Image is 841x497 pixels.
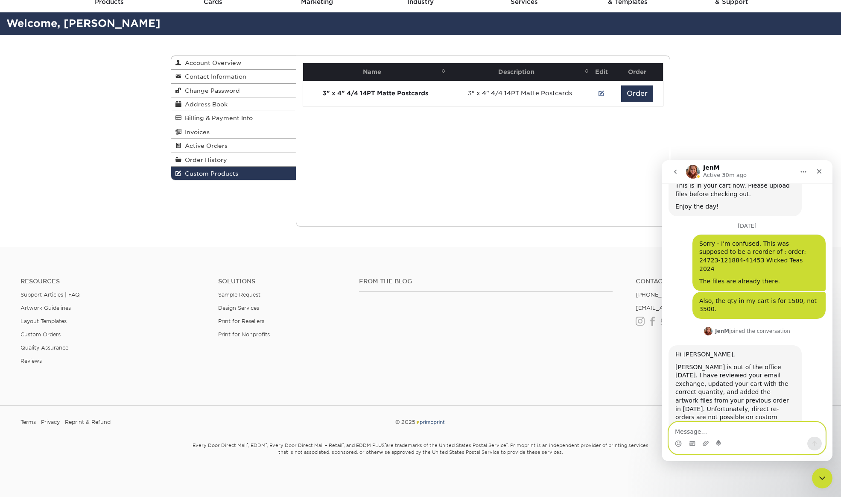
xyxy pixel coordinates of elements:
span: Account Overview [181,59,241,66]
div: © 2025 [285,416,556,429]
a: Change Password [171,84,296,97]
strong: 3" x 4" 4/4 14PT Matte Postcards [323,90,428,97]
td: 3" x 4" 4/4 14PT Matte Postcards [448,81,592,106]
a: Support Articles | FAQ [20,291,80,298]
button: Send a message… [146,276,160,290]
span: Billing & Payment Info [181,115,253,121]
div: Hi [PERSON_NAME],[PERSON_NAME] is out of the office [DATE]. I have reviewed your email exchange, ... [7,185,140,350]
th: Order [611,63,663,81]
a: Privacy [41,416,60,429]
a: Sample Request [218,291,260,298]
th: Name [303,63,448,81]
span: Change Password [181,87,240,94]
textarea: Message… [7,262,164,276]
span: Order History [181,156,227,163]
a: Account Overview [171,56,296,70]
span: Contact Information [181,73,246,80]
a: Print for Nonprofits [218,331,270,338]
span: Custom Products [181,170,238,177]
th: Description [448,63,592,81]
span: Active Orders [181,142,228,149]
sup: ® [266,442,267,446]
sup: ® [506,442,508,446]
div: JenM says… [7,185,164,366]
sup: ® [342,442,344,446]
button: Order [621,85,653,102]
a: Contact Information [171,70,296,83]
iframe: To enrich screen reader interactions, please activate Accessibility in Grammarly extension settings [812,468,832,488]
h4: Resources [20,278,205,285]
a: Quality Assurance [20,344,68,351]
h4: Solutions [218,278,347,285]
a: [PHONE_NUMBER] [636,291,689,298]
button: Emoji picker [13,280,20,287]
a: Design Services [218,305,259,311]
a: Custom Products [171,167,296,180]
a: Address Book [171,97,296,111]
a: Terms [20,416,36,429]
a: Custom Orders [20,331,61,338]
iframe: To enrich screen reader interactions, please activate Accessibility in Grammarly extension settings [662,160,832,461]
h4: From the Blog [359,278,613,285]
button: Upload attachment [41,280,47,287]
a: Order History [171,153,296,167]
span: Address Book [181,101,228,108]
small: Every Door Direct Mail , EDDM , Every Door Direct Mail – Retail , and EDDM PLUS are trademarks of... [171,439,670,476]
sup: ® [385,442,386,446]
sup: ® [247,442,248,446]
a: Layout Templates [20,318,67,324]
img: Primoprint [415,419,445,425]
a: Active Orders [171,139,296,153]
a: Print for Resellers [218,318,264,324]
a: Billing & Payment Info [171,111,296,125]
a: Invoices [171,125,296,139]
div: [PERSON_NAME] is out of the office [DATE]. I have reviewed your email exchange, updated your cart... [14,203,133,287]
th: Edit [592,63,611,81]
button: Gif picker [27,280,34,287]
a: Contact [636,278,821,285]
a: Artwork Guidelines [20,305,71,311]
a: Reviews [20,358,42,364]
a: [EMAIL_ADDRESS][DOMAIN_NAME] [636,305,738,311]
button: Start recording [54,280,61,287]
div: Hi [PERSON_NAME], [14,190,133,199]
span: Invoices [181,129,210,135]
a: Reprint & Refund [65,416,111,429]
